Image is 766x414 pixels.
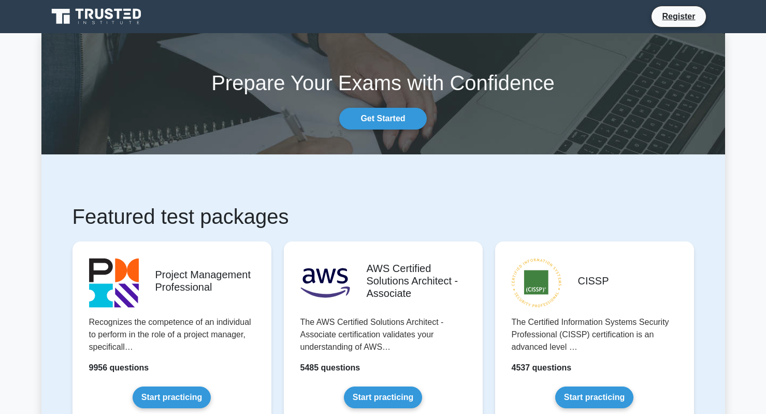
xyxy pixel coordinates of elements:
a: Start practicing [344,387,422,408]
h1: Featured test packages [73,204,694,229]
a: Register [656,10,701,23]
a: Start practicing [133,387,211,408]
a: Start practicing [555,387,633,408]
h1: Prepare Your Exams with Confidence [41,70,725,95]
a: Get Started [339,108,426,130]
